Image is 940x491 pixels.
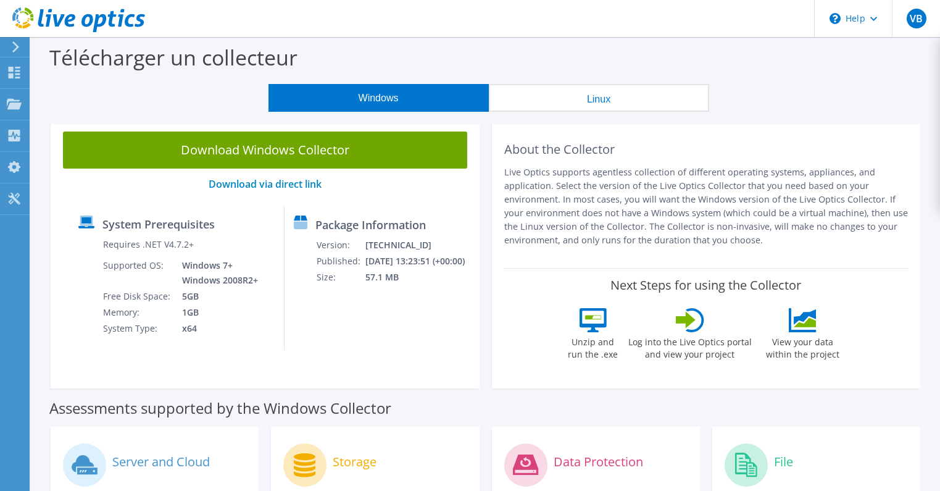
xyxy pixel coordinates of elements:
[554,456,643,468] label: Data Protection
[489,84,709,112] button: Linux
[173,321,260,337] td: x64
[907,9,926,28] span: VB
[774,456,793,468] label: File
[112,456,210,468] label: Server and Cloud
[504,142,909,157] h2: About the Collector
[610,278,801,293] label: Next Steps for using the Collector
[565,332,622,361] label: Unzip and run the .exe
[316,269,365,285] td: Size:
[173,304,260,321] td: 1GB
[173,288,260,304] td: 5GB
[102,218,215,230] label: System Prerequisites
[173,258,260,288] td: Windows 7+ Windows 2008R2+
[103,238,194,251] label: Requires .NET V4.7.2+
[365,237,474,253] td: [TECHNICAL_ID]
[830,13,841,24] svg: \n
[268,84,489,112] button: Windows
[102,288,173,304] td: Free Disk Space:
[49,402,391,414] label: Assessments supported by the Windows Collector
[49,43,297,72] label: Télécharger un collecteur
[504,166,909,247] p: Live Optics supports agentless collection of different operating systems, appliances, and applica...
[63,132,467,169] a: Download Windows Collector
[333,456,376,468] label: Storage
[628,332,752,361] label: Log into the Live Optics portal and view your project
[209,177,322,191] a: Download via direct link
[315,219,426,231] label: Package Information
[759,332,847,361] label: View your data within the project
[102,321,173,337] td: System Type:
[102,258,173,288] td: Supported OS:
[316,237,365,253] td: Version:
[365,269,474,285] td: 57.1 MB
[316,253,365,269] td: Published:
[102,304,173,321] td: Memory:
[365,253,474,269] td: [DATE] 13:23:51 (+00:00)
